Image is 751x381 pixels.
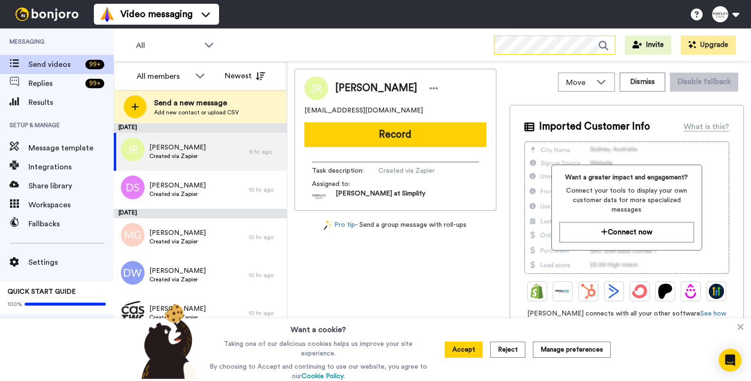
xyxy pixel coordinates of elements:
span: Connect your tools to display your own customer data for more specialized messages [559,186,694,214]
span: Send videos [28,59,82,70]
h3: Want a cookie? [291,318,346,335]
span: [PERSON_NAME] [335,81,417,95]
img: Drip [683,284,698,299]
span: Created via Zapier [149,238,206,245]
span: Add new contact or upload CSV [154,109,239,116]
span: Replies [28,78,82,89]
img: ConvertKit [632,284,647,299]
img: d68a98d3-f47b-4afc-a0d4-3a8438d4301f-1535983152.jpg [312,189,326,203]
img: ds.png [121,176,145,199]
div: - Send a group message with roll-ups [294,220,496,230]
img: vm-color.svg [100,7,115,22]
span: [EMAIL_ADDRESS][DOMAIN_NAME] [304,106,423,115]
img: Ontraport [555,284,570,299]
img: Shopify [530,284,545,299]
span: [PERSON_NAME] [149,228,206,238]
a: Pro tip [324,220,355,230]
div: [DATE] [114,209,287,218]
div: What is this? [684,121,729,132]
div: 10 hr. ago [249,309,282,317]
div: 10 hr. ago [249,271,282,279]
button: Disable fallback [670,73,738,92]
span: [PERSON_NAME] at Simplify [336,189,425,203]
button: Accept [445,342,483,358]
div: 10 hr. ago [249,186,282,194]
span: Fallbacks [28,218,114,230]
img: ActiveCampaign [606,284,622,299]
span: Assigned to: [312,179,378,189]
span: [PERSON_NAME] [149,266,206,276]
span: Settings [28,257,114,268]
button: Invite [625,36,671,55]
button: Connect now [559,222,694,242]
img: mg.png [121,223,145,247]
span: Task description : [312,166,378,176]
img: dw.png [121,261,145,285]
img: magic-wand.svg [324,220,332,230]
span: Want a greater impact and engagement? [559,173,694,182]
button: Upgrade [681,36,736,55]
span: QUICK START GUIDE [8,288,76,295]
img: jr.png [121,138,145,161]
img: GoHighLevel [709,284,724,299]
span: Results [28,97,114,108]
div: 10 hr. ago [249,233,282,241]
span: All [136,40,200,51]
img: 9a5d3b06-544d-4556-9df4-35b480c21e2d.jpg [121,299,145,323]
img: Hubspot [581,284,596,299]
div: [DATE] [114,123,287,133]
span: [PERSON_NAME] [149,181,206,190]
p: By choosing to Accept and continuing to use our website, you agree to our . [207,362,430,381]
span: Workspaces [28,199,114,211]
button: Newest [218,66,272,85]
span: Imported Customer Info [539,120,650,134]
img: bear-with-cookie.png [133,303,203,379]
img: Patreon [658,284,673,299]
span: Message template [28,142,114,154]
img: bj-logo-header-white.svg [11,8,82,21]
span: Created via Zapier [378,166,468,176]
span: Created via Zapier [149,190,206,198]
span: [PERSON_NAME] [149,143,206,152]
img: Image of Janice Rose [304,76,328,100]
button: Manage preferences [533,342,611,358]
span: Integrations [28,161,114,173]
span: [PERSON_NAME] connects with all your other software [524,309,729,318]
button: Reject [490,342,525,358]
p: Taking one of our delicious cookies helps us improve your site experience. [207,339,430,358]
div: Open Intercom Messenger [719,349,742,372]
button: Record [304,122,486,147]
span: 100% [8,300,22,308]
span: Created via Zapier [149,152,206,160]
div: 99 + [85,79,104,88]
button: Dismiss [620,73,665,92]
span: Send a new message [154,97,239,109]
a: Cookie Policy [302,373,344,380]
span: Move [566,77,592,88]
span: Video messaging [120,8,192,21]
span: Created via Zapier [149,276,206,283]
div: 9 hr. ago [249,148,282,156]
span: Share library [28,180,114,192]
div: All members [137,71,191,82]
div: 99 + [85,60,104,69]
a: See how [700,310,726,317]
